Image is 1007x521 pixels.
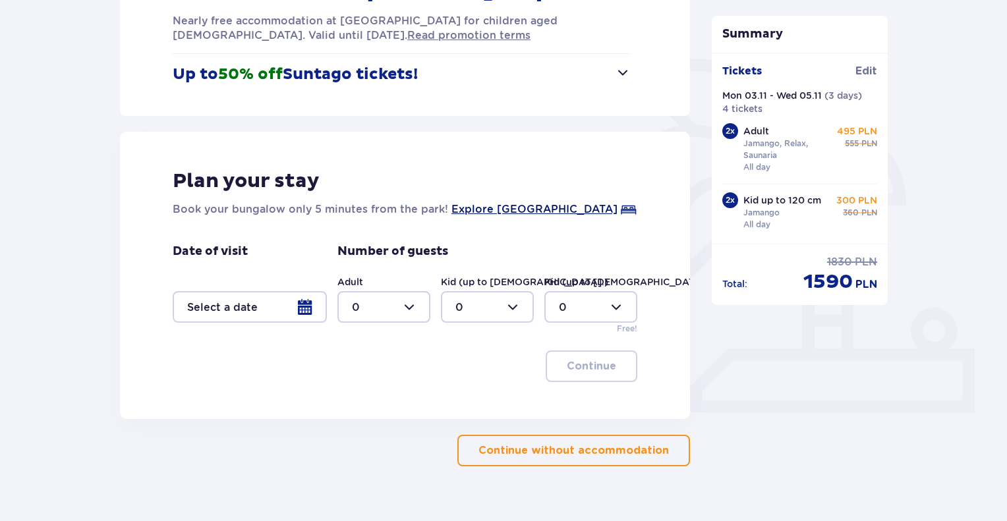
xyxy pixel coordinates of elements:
[173,54,631,95] button: Up to50% offSuntago tickets!
[544,275,712,288] label: Kid (up to [DEMOGRAPHIC_DATA].)
[722,64,762,78] p: Tickets
[743,124,769,138] p: Adult
[861,207,877,219] span: PLN
[457,435,690,466] button: Continue without accommodation
[617,323,637,335] p: Free!
[407,28,531,43] a: Read promotion terms
[441,275,608,288] label: Kid (up to [DEMOGRAPHIC_DATA].)
[722,102,762,115] p: 4 tickets
[855,255,877,269] span: PLN
[824,89,862,102] p: ( 3 days )
[173,244,248,260] p: Date of visit
[567,359,616,373] p: Continue
[855,64,877,78] span: Edit
[837,124,877,138] p: 495 PLN
[337,275,363,288] label: Adult
[722,89,822,102] p: Mon 03.11 - Wed 05.11
[743,219,770,231] p: All day
[173,169,320,194] p: Plan your stay
[173,14,631,43] p: Nearly free accommodation at [GEOGRAPHIC_DATA] for children aged [DEMOGRAPHIC_DATA]. Valid until ...
[855,277,877,292] span: PLN
[712,26,888,42] p: Summary
[337,244,448,260] p: Number of guests
[173,65,418,84] p: Up to Suntago tickets!
[218,65,283,84] span: 50% off
[861,138,877,150] span: PLN
[722,123,738,139] div: 2 x
[173,14,631,43] div: Little Guest for1 PLNat [GEOGRAPHIC_DATA]
[743,138,834,161] p: Jamango, Relax, Saunaria
[451,202,618,217] a: Explore [GEOGRAPHIC_DATA]
[803,269,853,294] span: 1590
[743,207,780,219] p: Jamango
[722,192,738,208] div: 2 x
[478,443,669,458] p: Continue without accommodation
[722,277,747,290] p: Total :
[843,207,859,219] span: 360
[827,255,852,269] span: 1830
[546,350,637,382] button: Continue
[743,194,821,207] p: Kid up to 120 cm
[836,194,877,207] p: 300 PLN
[743,161,770,173] p: All day
[845,138,859,150] span: 555
[173,202,448,217] p: Book your bungalow only 5 minutes from the park!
